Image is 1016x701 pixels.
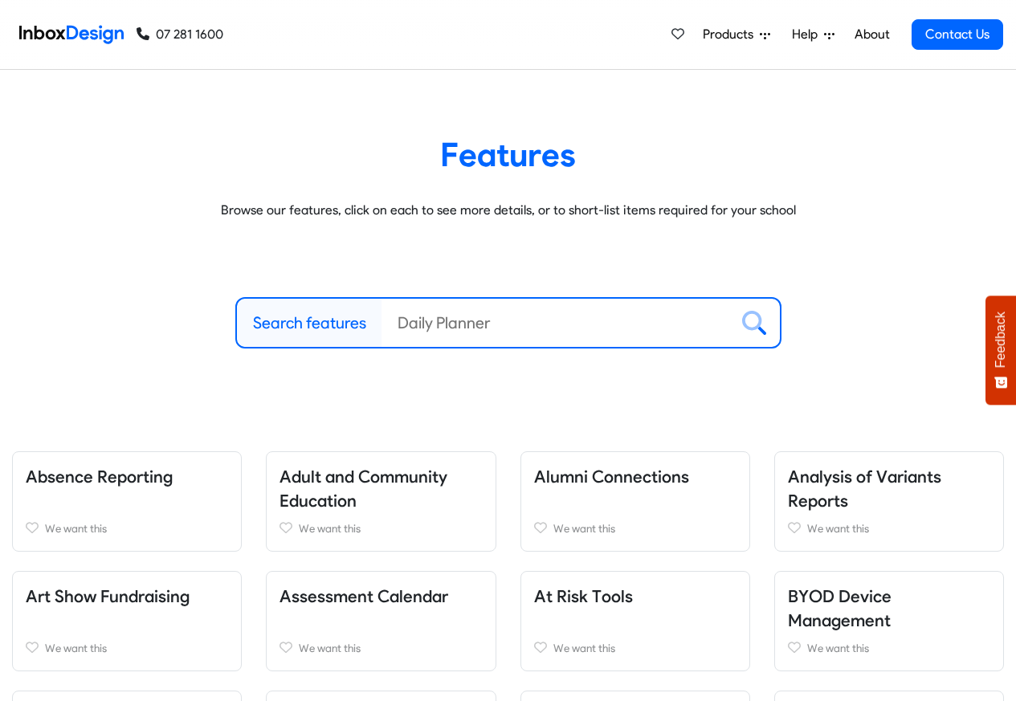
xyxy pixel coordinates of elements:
[994,312,1008,368] span: Feedback
[788,638,990,658] a: We want this
[24,134,992,175] heading: Features
[26,638,228,658] a: We want this
[912,19,1003,50] a: Contact Us
[45,642,107,654] span: We want this
[788,519,990,538] a: We want this
[534,467,689,487] a: Alumni Connections
[985,295,1016,405] button: Feedback - Show survey
[45,522,107,535] span: We want this
[534,519,736,538] a: We want this
[788,586,892,630] a: BYOD Device Management
[254,571,508,671] div: Assessment Calendar
[508,451,762,552] div: Alumni Connections
[137,25,223,44] a: 07 281 1600
[553,642,615,654] span: We want this
[299,642,361,654] span: We want this
[508,571,762,671] div: At Risk Tools
[703,25,760,44] span: Products
[807,522,869,535] span: We want this
[534,638,736,658] a: We want this
[280,638,482,658] a: We want this
[762,451,1016,552] div: Analysis of Variants Reports
[26,467,173,487] a: Absence Reporting
[696,18,777,51] a: Products
[807,642,869,654] span: We want this
[299,522,361,535] span: We want this
[26,586,190,606] a: Art Show Fundraising
[788,467,941,511] a: Analysis of Variants Reports
[785,18,841,51] a: Help
[792,25,824,44] span: Help
[382,299,729,347] input: Daily Planner
[253,311,366,335] label: Search features
[850,18,894,51] a: About
[26,519,228,538] a: We want this
[762,571,1016,671] div: BYOD Device Management
[280,519,482,538] a: We want this
[280,467,447,511] a: Adult and Community Education
[553,522,615,535] span: We want this
[280,586,448,606] a: Assessment Calendar
[24,201,992,220] p: Browse our features, click on each to see more details, or to short-list items required for your ...
[534,586,633,606] a: At Risk Tools
[254,451,508,552] div: Adult and Community Education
